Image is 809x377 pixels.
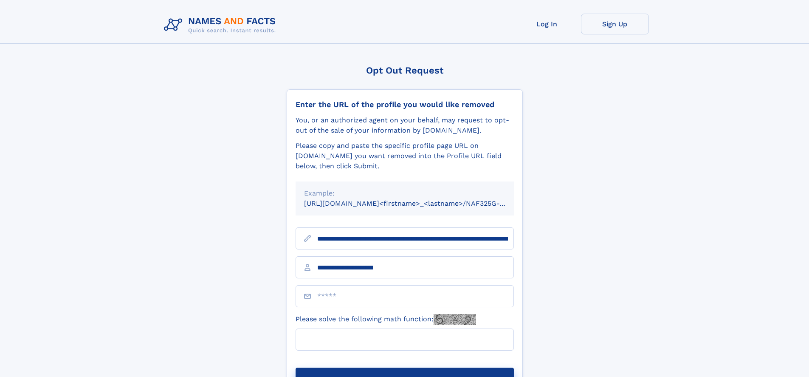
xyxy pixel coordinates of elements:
[287,65,523,76] div: Opt Out Request
[513,14,581,34] a: Log In
[296,314,476,325] label: Please solve the following math function:
[581,14,649,34] a: Sign Up
[304,188,505,198] div: Example:
[296,115,514,136] div: You, or an authorized agent on your behalf, may request to opt-out of the sale of your informatio...
[304,199,530,207] small: [URL][DOMAIN_NAME]<firstname>_<lastname>/NAF325G-xxxxxxxx
[296,141,514,171] div: Please copy and paste the specific profile page URL on [DOMAIN_NAME] you want removed into the Pr...
[296,100,514,109] div: Enter the URL of the profile you would like removed
[161,14,283,37] img: Logo Names and Facts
